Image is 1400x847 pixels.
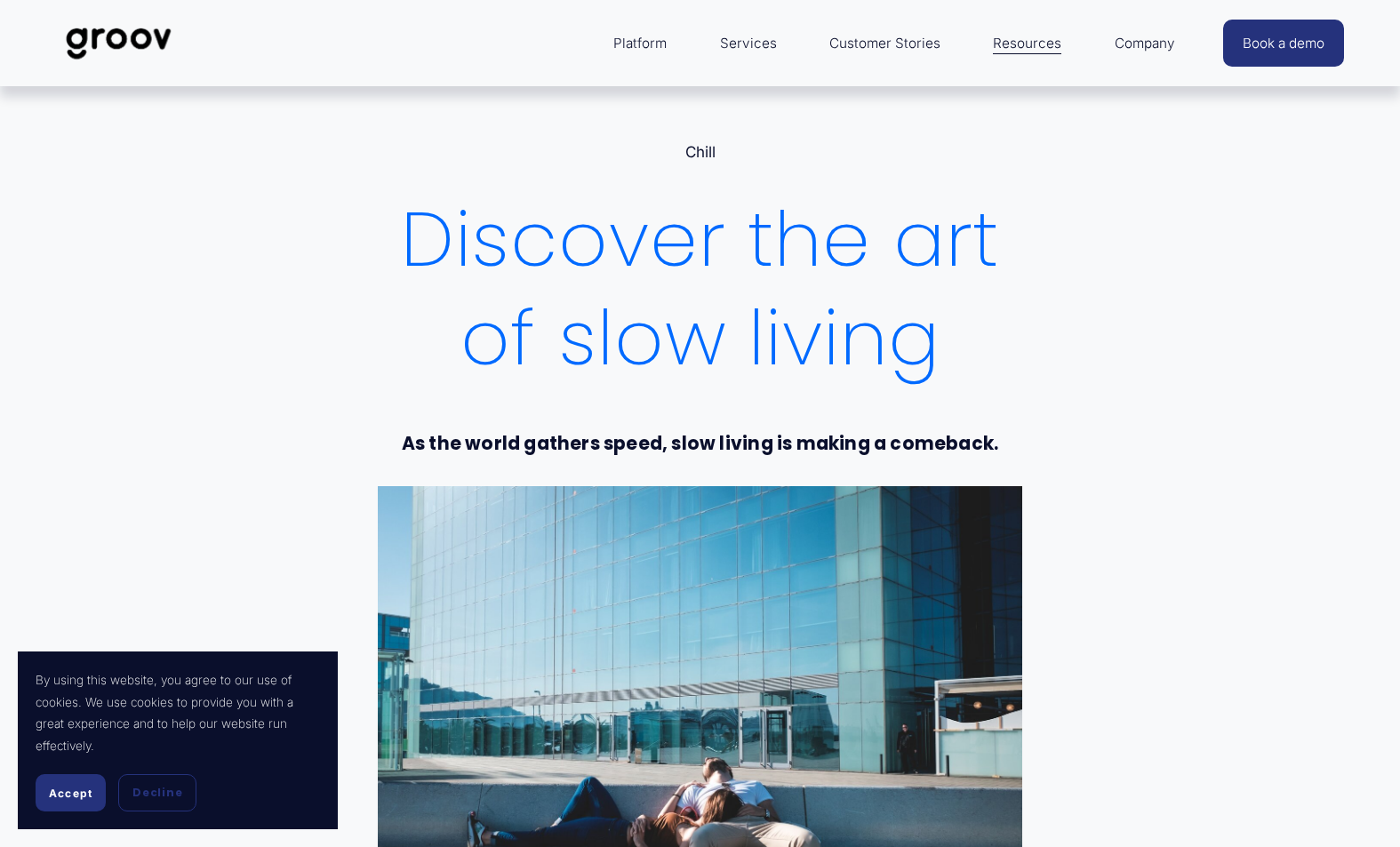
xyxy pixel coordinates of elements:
p: By using this website, you agree to our use of cookies. We use cookies to provide you with a grea... [36,669,320,756]
span: Resources [993,31,1061,56]
a: Chill [685,143,716,161]
strong: As the world gathers speed, slow living is making a comeback. [402,431,998,456]
span: Decline [132,785,182,801]
button: Accept [36,774,106,811]
a: folder dropdown [604,22,676,65]
a: folder dropdown [984,22,1070,65]
img: Groov | Workplace Science Platform | Unlock Performance | Drive Results [56,14,181,73]
section: Cookie banner [18,651,338,829]
a: Book a demo [1223,20,1344,67]
span: Platform [613,31,667,56]
h1: Discover the art of slow living [378,191,1022,388]
span: Company [1115,31,1175,56]
a: Services [711,22,786,65]
button: Decline [118,774,196,811]
a: Customer Stories [820,22,949,65]
span: Accept [49,787,92,800]
a: folder dropdown [1106,22,1184,65]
